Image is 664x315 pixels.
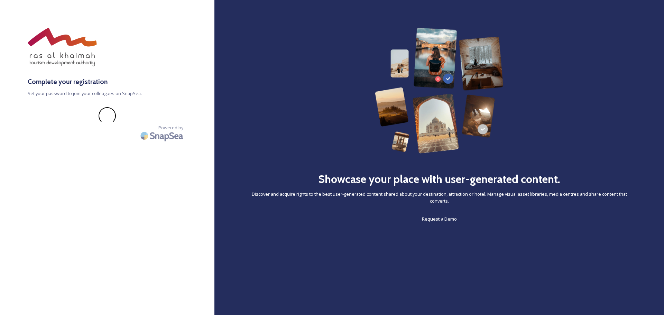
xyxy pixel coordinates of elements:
[28,28,97,66] img: raktda_eng_new-stacked-logo_rgb.png
[158,124,183,131] span: Powered by
[28,90,187,97] span: Set your password to join your colleagues on SnapSea.
[242,191,636,204] span: Discover and acquire rights to the best user-generated content shared about your destination, att...
[422,216,457,222] span: Request a Demo
[138,128,187,144] img: SnapSea Logo
[28,77,187,87] h3: Complete your registration
[375,28,504,154] img: 63b42ca75bacad526042e722_Group%20154-p-800.png
[422,215,457,223] a: Request a Demo
[318,171,560,187] h2: Showcase your place with user-generated content.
